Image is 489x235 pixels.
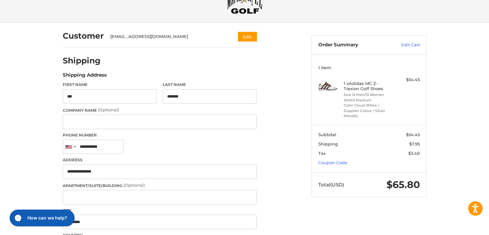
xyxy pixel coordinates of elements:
[394,77,420,83] div: $54.45
[344,92,393,98] li: Size 12 Men/13 Women
[318,182,344,188] span: Total (USD)
[344,81,393,91] h4: 1 x Adidas MC Z-Traxion Golf Shoes
[436,218,489,235] iframe: Google Customer Reviews
[63,208,257,213] label: City
[63,107,257,113] label: Company Name
[63,132,257,138] label: Phone Number
[163,82,257,88] label: Last Name
[318,65,420,70] h3: 1 Item
[63,157,257,163] label: Address
[318,42,387,48] h3: Order Summary
[409,141,420,146] span: $7.95
[408,151,420,156] span: $3.40
[6,207,76,229] iframe: Gorgias live chat messenger
[406,132,420,137] span: $54.45
[318,160,347,165] a: Coupon Code
[63,71,107,82] legend: Shipping Address
[63,31,104,41] h2: Customer
[238,32,257,41] button: Edit
[110,33,226,40] div: [EMAIL_ADDRESS][DOMAIN_NAME]
[123,183,145,188] small: (Optional)
[63,56,101,66] h2: Shipping
[386,179,420,191] span: $65.80
[318,132,336,137] span: Subtotal
[63,82,157,88] label: First Name
[98,107,119,112] small: (Optional)
[387,42,420,48] a: Edit Cart
[344,98,393,103] li: Width Medium
[63,140,78,154] div: United States: +1
[318,141,338,146] span: Shipping
[318,151,326,156] span: Tax
[63,182,257,189] label: Apartment/Suite/Building
[344,103,393,119] li: Color Cloud White / Supplier Colour / Silver Metallic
